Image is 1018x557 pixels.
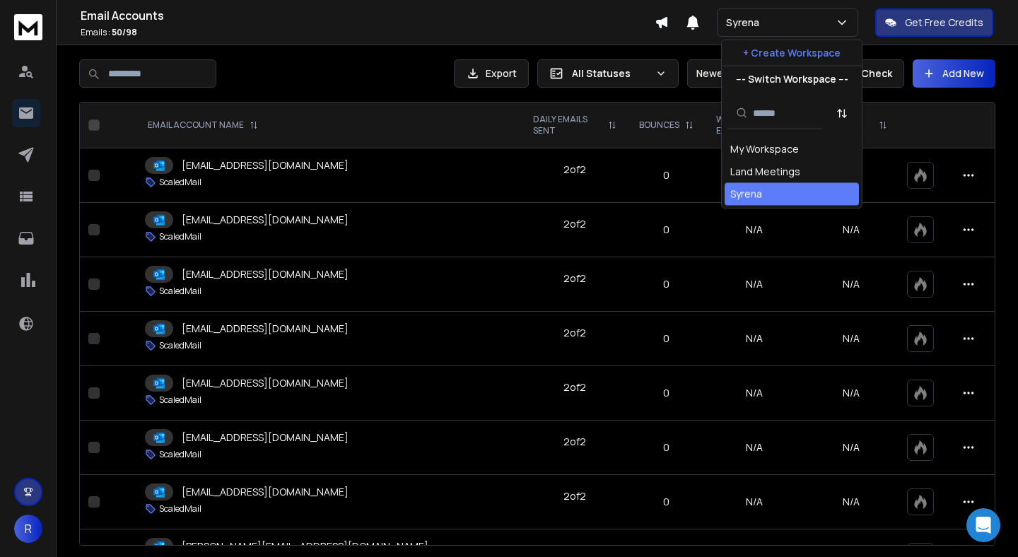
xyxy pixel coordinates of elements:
button: R [14,515,42,543]
p: ScaledMail [159,503,201,515]
p: 0 [636,495,696,509]
div: 2 of 2 [563,326,586,340]
p: ScaledMail [159,177,201,188]
p: [EMAIL_ADDRESS][DOMAIN_NAME] [182,485,349,499]
td: N/A [705,257,804,312]
button: Sort by Sort A-Z [828,99,856,127]
div: 2 of 2 [563,163,586,177]
div: 2 of 2 [563,271,586,286]
p: N/A [812,386,890,400]
p: [EMAIL_ADDRESS][DOMAIN_NAME] [182,213,349,227]
button: Newest [687,59,779,88]
button: Get Free Credits [875,8,993,37]
p: ScaledMail [159,449,201,460]
button: Export [454,59,529,88]
p: ScaledMail [159,286,201,297]
p: N/A [812,277,890,291]
p: DAILY EMAILS SENT [533,114,602,136]
p: N/A [812,223,890,237]
p: All Statuses [572,66,650,81]
p: ScaledMail [159,231,201,242]
img: logo [14,14,42,40]
div: 2 of 2 [563,217,586,231]
p: 0 [636,386,696,400]
div: 2 of 2 [563,489,586,503]
div: 2 of 2 [563,435,586,449]
p: + Create Workspace [743,46,841,60]
div: EMAIL ACCOUNT NAME [148,119,258,131]
h1: Email Accounts [81,7,655,24]
p: Get Free Credits [905,16,983,30]
p: 0 [636,168,696,182]
div: Land Meetings [730,165,800,179]
span: 50 / 98 [112,26,137,38]
p: --- Switch Workspace --- [736,72,848,86]
button: + Create Workspace [722,40,862,66]
td: N/A [705,148,804,203]
p: ScaledMail [159,340,201,351]
p: BOUNCES [639,119,679,131]
p: WARMUP EMAILS [716,114,778,136]
button: Add New [913,59,995,88]
p: [EMAIL_ADDRESS][DOMAIN_NAME] [182,158,349,172]
p: 0 [636,223,696,237]
p: [EMAIL_ADDRESS][DOMAIN_NAME] [182,267,349,281]
p: N/A [812,495,890,509]
p: 0 [636,440,696,455]
td: N/A [705,203,804,257]
td: N/A [705,421,804,475]
p: [EMAIL_ADDRESS][DOMAIN_NAME] [182,430,349,445]
p: ScaledMail [159,394,201,406]
p: [EMAIL_ADDRESS][DOMAIN_NAME] [182,376,349,390]
div: Syrena [730,187,762,201]
p: 0 [636,332,696,346]
td: N/A [705,475,804,529]
div: Open Intercom Messenger [966,508,1000,542]
div: 2 of 2 [563,380,586,394]
p: Emails : [81,27,655,38]
p: N/A [812,440,890,455]
td: N/A [705,366,804,421]
p: Syrena [726,16,765,30]
p: N/A [812,332,890,346]
p: 0 [636,277,696,291]
p: [PERSON_NAME][EMAIL_ADDRESS][DOMAIN_NAME] [182,539,428,553]
p: [EMAIL_ADDRESS][DOMAIN_NAME] [182,322,349,336]
td: N/A [705,312,804,366]
div: My Workspace [730,142,799,156]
